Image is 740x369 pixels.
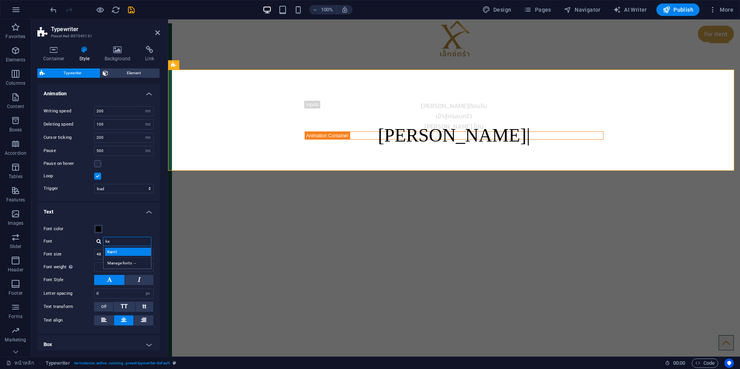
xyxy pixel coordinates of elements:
[610,3,650,16] button: AI Writer
[530,6,566,23] div: For Rent
[111,5,120,14] i: Reload page
[49,5,58,14] button: undo
[74,46,99,62] h4: Style
[44,316,94,325] label: Text align
[665,359,686,368] h6: Session time
[73,359,170,368] span: . tw-instance .active .running .preset-typewriter-default
[37,335,160,354] h4: Box
[44,159,94,168] label: Pause on hover
[5,150,26,156] p: Accordion
[10,243,22,250] p: Slider
[101,302,106,311] span: Off
[7,103,24,110] p: Content
[524,6,551,14] span: Pages
[95,5,105,14] button: Click here to leave preview mode and continue editing
[47,68,98,78] span: Typewriter
[341,6,348,13] i: On resize automatically adjust zoom level to fit chosen device.
[8,267,23,273] p: Header
[135,302,153,312] button: tt
[37,46,74,62] h4: Container
[100,68,160,78] button: Element
[521,3,554,16] button: Pages
[5,33,25,40] p: Favorites
[564,6,601,14] span: Navigator
[9,173,23,180] p: Tables
[44,224,94,234] label: Font color
[9,290,23,296] p: Footer
[561,3,604,16] button: Navigator
[51,26,160,33] h2: Typewriter
[44,109,94,113] label: Writing speed
[99,46,140,62] h4: Background
[44,252,94,256] label: Font size
[105,248,153,256] div: Kanit
[94,302,113,311] button: Off
[479,3,515,16] button: Design
[37,84,160,98] h4: Animation
[37,68,100,78] button: Typewriter
[46,359,70,368] span: Click to select. Double-click to edit
[482,6,512,14] span: Design
[139,46,160,62] h4: Link
[44,122,94,126] label: Deleting speed
[663,6,693,14] span: Publish
[49,5,58,14] i: Undo: Font ( -> "ka") (Ctrl+Z)
[44,291,94,296] label: Letter spacing
[44,135,94,140] label: Cursor ticking
[142,303,146,310] span: tt
[44,302,94,311] label: Text transform
[121,303,128,310] span: TT
[613,6,647,14] span: AI Writer
[656,3,700,16] button: Publish
[709,6,733,14] span: More
[6,197,25,203] p: Features
[309,5,337,14] button: 100%
[114,302,135,312] button: TT
[321,5,333,14] h6: 100%
[37,203,160,217] h4: Text
[126,5,136,14] button: save
[44,275,94,285] label: Font Style
[695,359,715,368] span: Code
[44,237,94,246] label: Font
[44,184,94,193] label: Trigger
[724,359,734,368] button: Usercentrics
[44,149,94,153] label: Pause
[679,360,680,366] span: :
[105,257,153,267] div: Manage fonts →
[127,5,136,14] i: Save (Ctrl+S)
[44,171,94,181] label: Loop
[692,359,718,368] button: Code
[9,127,22,133] p: Boxes
[9,313,23,320] p: Forms
[6,80,25,86] p: Columns
[6,57,26,63] p: Elements
[8,220,24,226] p: Images
[173,361,176,365] i: This element is a customizable preset
[6,359,34,368] a: Click to cancel selection. Double-click to open Pages
[673,359,685,368] span: 00 00
[706,3,736,16] button: More
[44,262,94,272] label: Font weight
[5,337,26,343] p: Marketing
[46,359,176,368] nav: breadcrumb
[51,33,144,40] h3: Preset #ed-897349131
[111,5,120,14] button: reload
[110,68,157,78] span: Element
